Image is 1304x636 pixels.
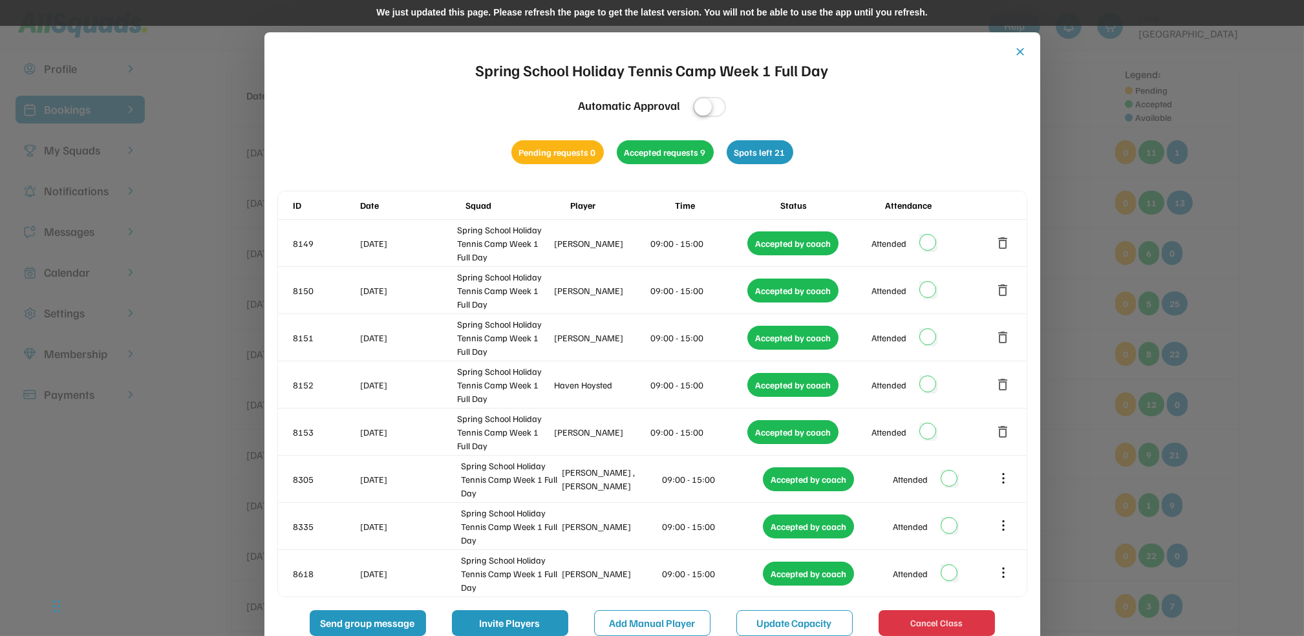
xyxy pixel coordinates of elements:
div: [PERSON_NAME] [554,237,648,250]
div: [DATE] [361,520,459,533]
div: 09:00 - 15:00 [663,567,761,580]
div: [DATE] [361,567,459,580]
div: Spring School Holiday Tennis Camp Week 1 Full Day [476,58,829,81]
div: Accepted requests 9 [617,140,714,164]
div: [PERSON_NAME] [562,520,660,533]
div: 8150 [294,284,358,297]
div: 09:00 - 15:00 [651,378,745,392]
div: Attended [871,378,906,392]
div: Accepted by coach [763,514,854,538]
button: delete [996,424,1011,440]
div: [PERSON_NAME] , [PERSON_NAME] [562,465,660,493]
div: 8149 [294,237,358,250]
div: Attended [871,425,906,439]
div: Squad [465,198,568,212]
div: Spring School Holiday Tennis Camp Week 1 Full Day [457,270,551,311]
div: [PERSON_NAME] [554,284,648,297]
div: Attended [893,567,928,580]
button: close [1014,45,1027,58]
button: delete [996,235,1011,251]
div: Attended [893,472,928,486]
div: Attended [871,284,906,297]
div: [PERSON_NAME] [562,567,660,580]
div: Spots left 21 [727,140,793,164]
button: Add Manual Player [594,610,711,636]
div: Automatic Approval [578,97,680,114]
div: Attendance [885,198,987,212]
div: [PERSON_NAME] [554,331,648,344]
div: Spring School Holiday Tennis Camp Week 1 Full Day [457,223,551,264]
div: Haven Hoysted [554,378,648,392]
div: [DATE] [361,284,455,297]
div: 8335 [294,520,358,533]
button: delete [996,377,1011,392]
div: 8151 [294,331,358,344]
div: Status [780,198,882,212]
div: 8305 [294,472,358,486]
div: Attended [893,520,928,533]
div: 09:00 - 15:00 [663,520,761,533]
div: Accepted by coach [747,373,839,397]
div: ID [294,198,358,212]
div: Spring School Holiday Tennis Camp Week 1 Full Day [461,506,559,547]
div: 8152 [294,378,358,392]
div: Date [361,198,463,212]
div: [PERSON_NAME] [554,425,648,439]
div: Spring School Holiday Tennis Camp Week 1 Full Day [457,365,551,405]
div: Pending requests 0 [511,140,604,164]
div: Accepted by coach [763,562,854,586]
div: [DATE] [361,425,455,439]
button: Cancel Class [879,610,995,636]
div: 09:00 - 15:00 [663,472,761,486]
div: 09:00 - 15:00 [651,284,745,297]
button: delete [996,330,1011,345]
div: 09:00 - 15:00 [651,237,745,250]
div: Attended [871,237,906,250]
button: Update Capacity [736,610,853,636]
button: Send group message [310,610,426,636]
div: [DATE] [361,331,455,344]
div: Accepted by coach [747,326,839,350]
div: Player [570,198,672,212]
div: Spring School Holiday Tennis Camp Week 1 Full Day [461,459,559,500]
div: Spring School Holiday Tennis Camp Week 1 Full Day [457,412,551,452]
div: [DATE] [361,472,459,486]
div: 8618 [294,567,358,580]
div: [DATE] [361,378,455,392]
div: Spring School Holiday Tennis Camp Week 1 Full Day [457,317,551,358]
div: Accepted by coach [747,231,839,255]
div: Spring School Holiday Tennis Camp Week 1 Full Day [461,553,559,594]
div: Accepted by coach [763,467,854,491]
div: Accepted by coach [747,420,839,444]
div: [DATE] [361,237,455,250]
div: Attended [871,331,906,344]
div: 09:00 - 15:00 [651,425,745,439]
button: Invite Players [452,610,568,636]
div: Accepted by coach [747,279,839,302]
div: Time [675,198,777,212]
button: delete [996,282,1011,298]
div: 8153 [294,425,358,439]
div: 09:00 - 15:00 [651,331,745,344]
